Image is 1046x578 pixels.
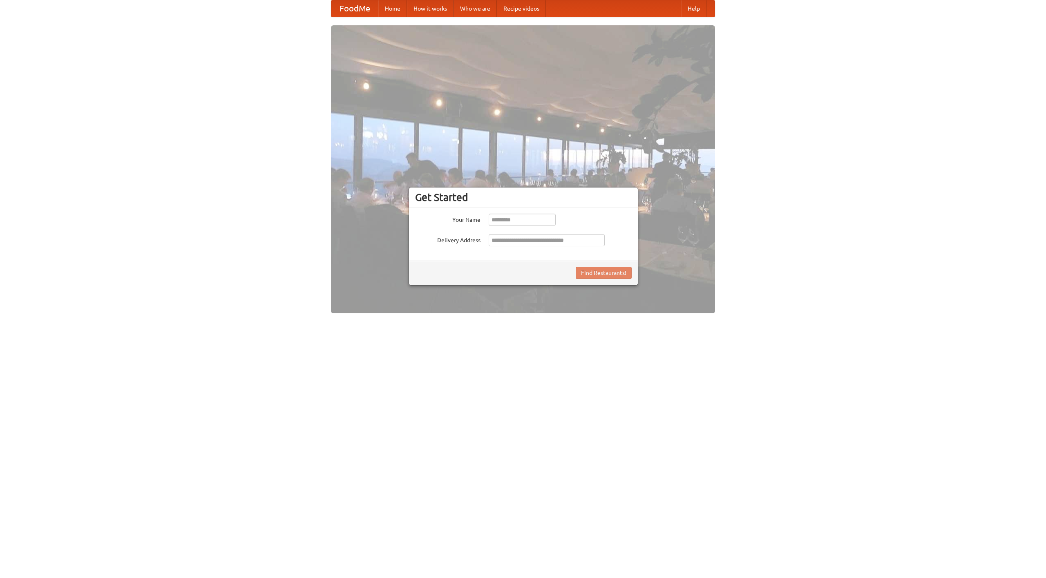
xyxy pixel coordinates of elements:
button: Find Restaurants! [576,267,632,279]
a: Who we are [454,0,497,17]
label: Delivery Address [415,234,481,244]
h3: Get Started [415,191,632,203]
a: Home [378,0,407,17]
a: How it works [407,0,454,17]
a: Recipe videos [497,0,546,17]
a: FoodMe [331,0,378,17]
a: Help [681,0,706,17]
label: Your Name [415,214,481,224]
